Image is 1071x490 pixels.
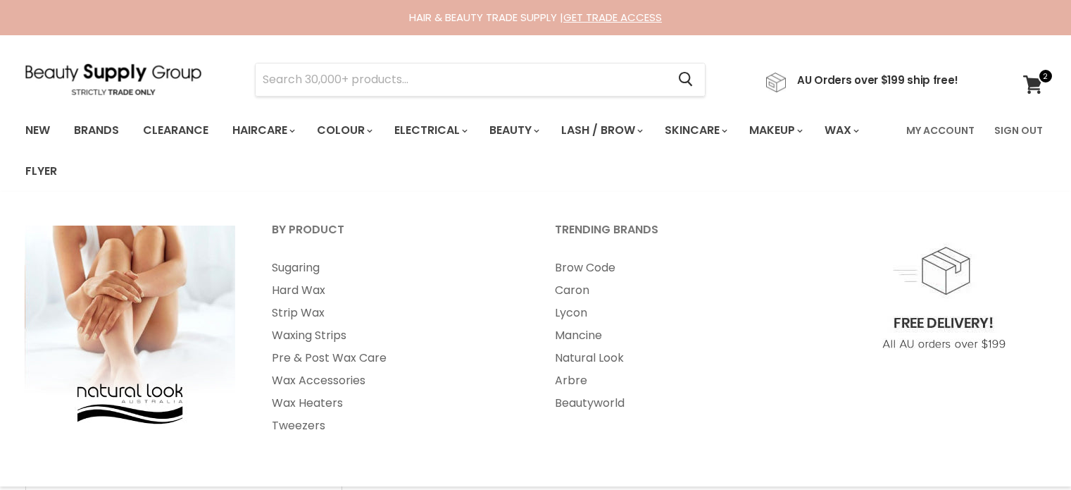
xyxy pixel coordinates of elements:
[254,347,534,369] a: Pre & Post Wax Care
[254,302,534,324] a: Strip Wax
[254,392,534,415] a: Wax Heaters
[814,116,868,145] a: Wax
[537,369,818,392] a: Arbre
[537,257,818,415] ul: Main menu
[8,110,1064,192] nav: Main
[132,116,219,145] a: Clearance
[254,415,534,437] a: Tweezers
[254,257,534,279] a: Sugaring
[254,369,534,392] a: Wax Accessories
[254,324,534,347] a: Waxing Strips
[563,10,662,25] a: GET TRADE ACCESS
[1001,424,1057,476] iframe: Gorgias live chat messenger
[537,219,818,254] a: Trending Brands
[15,116,61,145] a: New
[15,157,68,186] a: Flyer
[256,63,668,96] input: Search
[222,116,303,145] a: Haircare
[255,63,706,97] form: Product
[537,257,818,279] a: Brow Code
[306,116,381,145] a: Colour
[739,116,811,145] a: Makeup
[254,257,534,437] ul: Main menu
[15,110,898,192] ul: Main menu
[479,116,548,145] a: Beauty
[537,392,818,415] a: Beautyworld
[8,11,1064,25] div: HAIR & BEAUTY TRADE SUPPLY |
[668,63,705,96] button: Search
[537,302,818,324] a: Lycon
[537,324,818,347] a: Mancine
[384,116,476,145] a: Electrical
[986,116,1051,145] a: Sign Out
[254,219,534,254] a: By Product
[254,279,534,302] a: Hard Wax
[537,347,818,369] a: Natural Look
[898,116,983,145] a: My Account
[551,116,651,145] a: Lash / Brow
[537,279,818,302] a: Caron
[654,116,736,145] a: Skincare
[63,116,130,145] a: Brands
